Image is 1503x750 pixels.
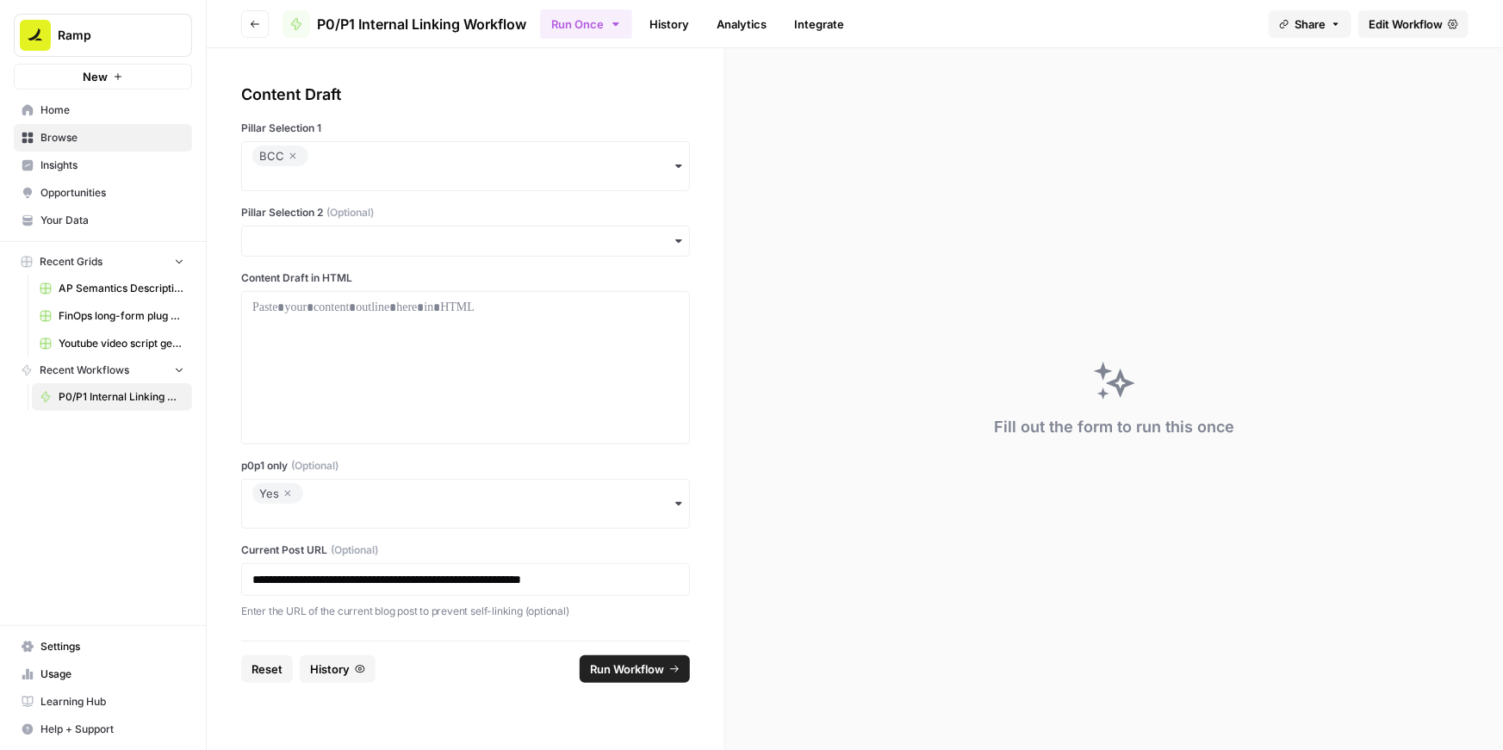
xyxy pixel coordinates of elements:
button: Workspace: Ramp [14,14,192,57]
label: p0p1 only [241,458,690,474]
button: Help + Support [14,716,192,743]
span: Browse [40,130,184,146]
span: Your Data [40,213,184,228]
a: AP Semantics Descriptions [32,275,192,302]
button: BCC [241,141,690,191]
a: Analytics [706,10,777,38]
span: Share [1295,15,1326,33]
button: Share [1269,10,1351,38]
a: P0/P1 Internal Linking Workflow [32,383,192,411]
span: Help + Support [40,722,184,737]
a: Opportunities [14,179,192,207]
span: (Optional) [331,542,378,558]
a: P0/P1 Internal Linking Workflow [283,10,526,38]
label: Current Post URL [241,542,690,558]
a: Settings [14,633,192,660]
span: Insights [40,158,184,173]
span: (Optional) [291,458,338,474]
label: Pillar Selection 1 [241,121,690,136]
span: Recent Grids [40,254,102,270]
a: Integrate [784,10,854,38]
button: Run Once [540,9,632,39]
a: FinOps long-form plug generator -> Publish Sanity updates [32,302,192,330]
span: Usage [40,666,184,682]
a: History [639,10,699,38]
div: Fill out the form to run this once [994,415,1234,439]
a: Edit Workflow [1358,10,1469,38]
span: Edit Workflow [1369,15,1443,33]
span: P0/P1 Internal Linking Workflow [59,389,184,405]
span: Home [40,102,184,118]
a: Learning Hub [14,688,192,716]
a: Home [14,96,192,124]
button: Recent Workflows [14,357,192,383]
span: Opportunities [40,185,184,201]
a: Insights [14,152,192,179]
span: History [310,660,350,678]
span: P0/P1 Internal Linking Workflow [317,14,526,34]
img: Ramp Logo [20,20,51,51]
p: Enter the URL of the current blog post to prevent self-linking (optional) [241,603,690,620]
span: New [83,68,108,85]
span: Reset [252,660,283,678]
button: Run Workflow [580,655,690,683]
a: Your Data [14,207,192,234]
span: (Optional) [326,205,374,220]
span: Youtube video script generator [59,336,184,351]
div: Yes [259,483,296,504]
label: Pillar Selection 2 [241,205,690,220]
button: Recent Grids [14,249,192,275]
span: Recent Workflows [40,363,129,378]
span: Learning Hub [40,694,184,710]
a: Usage [14,660,192,688]
span: AP Semantics Descriptions [59,281,184,296]
a: Browse [14,124,192,152]
div: BCC [259,146,301,166]
button: History [300,655,376,683]
span: Run Workflow [590,660,664,678]
button: New [14,64,192,90]
label: Content Draft in HTML [241,270,690,286]
div: Content Draft [241,83,690,107]
span: FinOps long-form plug generator -> Publish Sanity updates [59,308,184,324]
span: Settings [40,639,184,654]
a: Youtube video script generator [32,330,192,357]
button: Yes [241,479,690,529]
span: Ramp [58,27,162,44]
button: Reset [241,655,293,683]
